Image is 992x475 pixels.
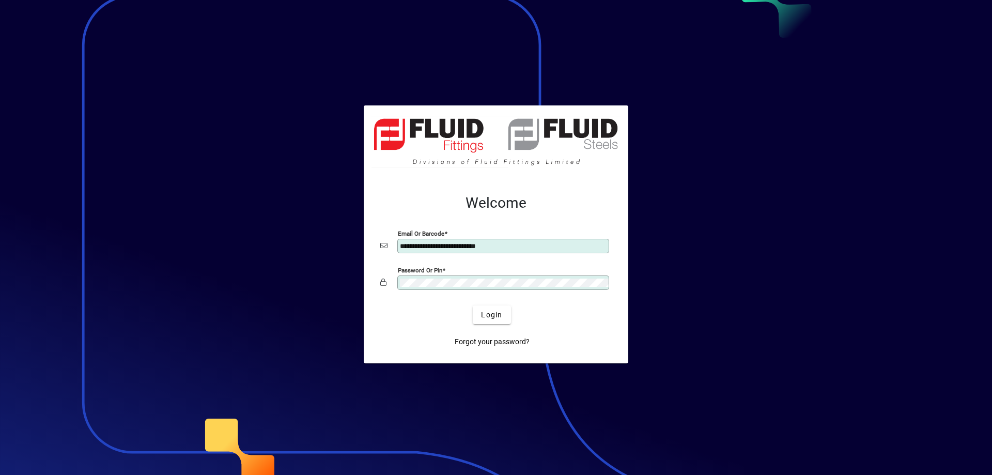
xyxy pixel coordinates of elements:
a: Forgot your password? [451,332,534,351]
button: Login [473,305,510,324]
h2: Welcome [380,194,612,212]
mat-label: Password or Pin [398,267,442,274]
span: Forgot your password? [455,336,530,347]
mat-label: Email or Barcode [398,230,444,237]
span: Login [481,310,502,320]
